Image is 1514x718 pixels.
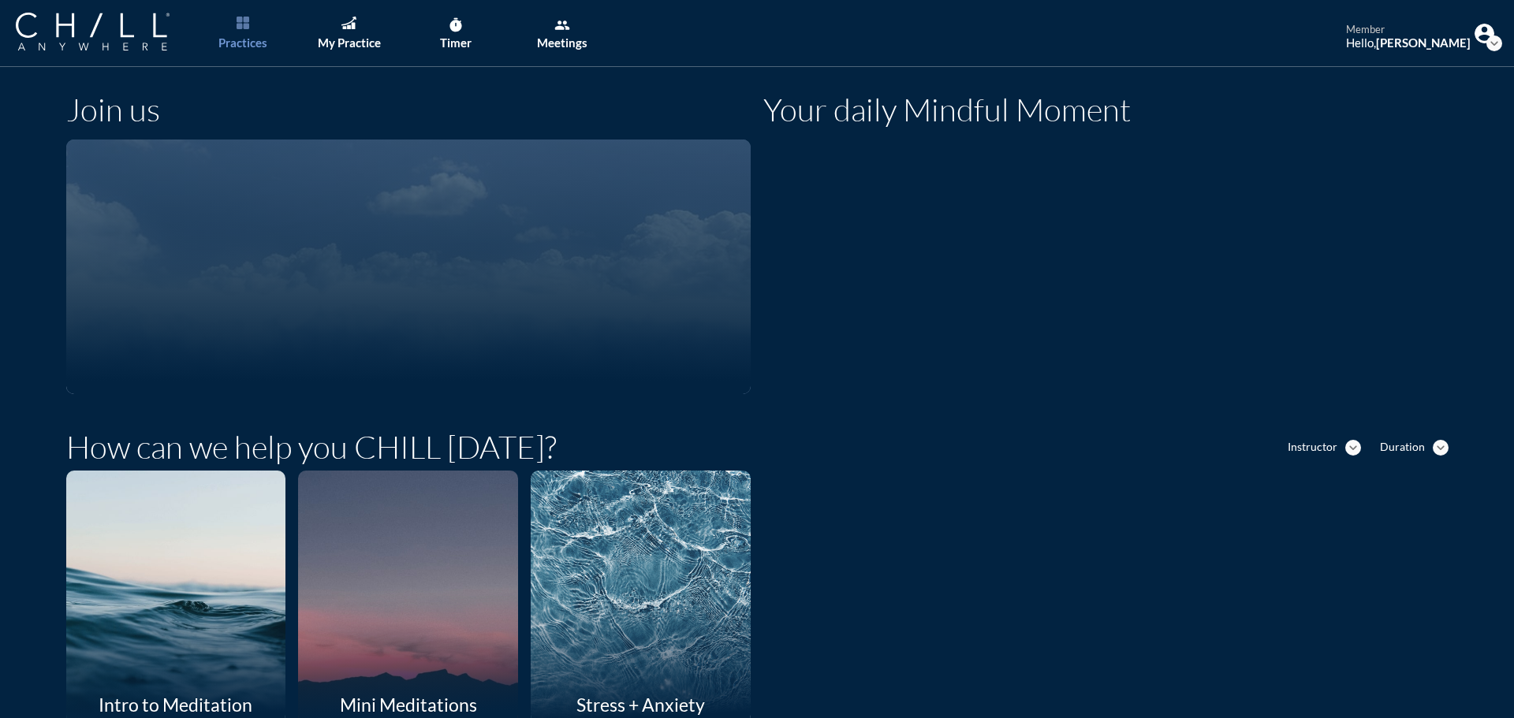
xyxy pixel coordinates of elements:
img: Company Logo [16,13,170,50]
div: Duration [1380,441,1425,454]
i: expand_more [1486,35,1502,51]
img: List [237,17,249,29]
div: Practices [218,35,267,50]
i: timer [448,17,464,33]
div: My Practice [318,35,381,50]
div: member [1346,24,1471,36]
div: Meetings [537,35,587,50]
strong: [PERSON_NAME] [1376,35,1471,50]
div: Instructor [1288,441,1337,454]
div: Timer [440,35,472,50]
img: Profile icon [1475,24,1494,43]
div: Hello, [1346,35,1471,50]
i: expand_more [1345,440,1361,456]
h1: How can we help you CHILL [DATE]? [66,428,557,466]
h1: Your daily Mindful Moment [763,91,1131,128]
h1: Join us [66,91,160,128]
i: expand_more [1433,440,1449,456]
i: group [554,17,570,33]
a: Company Logo [16,13,201,53]
img: Graph [341,17,356,29]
